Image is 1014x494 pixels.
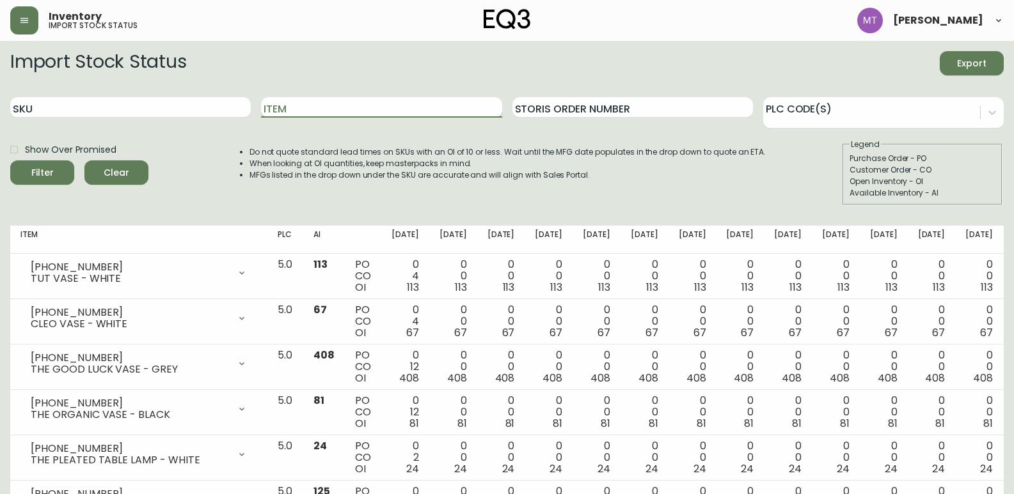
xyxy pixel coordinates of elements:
[31,352,229,364] div: [PHONE_NUMBER]
[789,461,802,476] span: 24
[870,259,898,293] div: 0 0
[31,443,229,454] div: [PHONE_NUMBER]
[774,395,802,429] div: 0 0
[455,280,467,295] span: 113
[693,325,706,340] span: 67
[31,398,229,409] div: [PHONE_NUMBER]
[550,461,562,476] span: 24
[392,304,419,339] div: 0 4
[407,280,419,295] span: 113
[870,395,898,429] div: 0 0
[95,165,138,181] span: Clear
[726,395,754,429] div: 0 0
[487,395,515,429] div: 0 0
[885,280,898,295] span: 113
[950,56,994,72] span: Export
[741,461,754,476] span: 24
[837,325,850,340] span: 67
[726,350,754,384] div: 0 0
[933,280,945,295] span: 113
[646,325,658,340] span: 67
[429,226,477,254] th: [DATE]
[870,440,898,475] div: 0 0
[550,280,562,295] span: 113
[31,409,229,421] div: THE ORGANIC VASE - BLACK
[980,325,993,340] span: 67
[870,304,898,339] div: 0 0
[406,461,419,476] span: 24
[392,440,419,475] div: 0 2
[31,273,229,284] div: TUT VASE - WHITE
[31,364,229,375] div: THE GOOD LUCK VASE - GREY
[860,226,908,254] th: [DATE]
[49,22,138,29] h5: import stock status
[454,461,467,476] span: 24
[697,416,706,431] span: 81
[631,395,658,429] div: 0 0
[590,371,610,385] span: 408
[726,304,754,339] div: 0 0
[932,325,945,340] span: 67
[267,435,303,481] td: 5.0
[837,280,850,295] span: 113
[31,318,229,330] div: CLEO VASE - WHITE
[774,440,802,475] div: 0 0
[965,440,993,475] div: 0 0
[870,350,898,384] div: 0 0
[550,325,562,340] span: 67
[454,325,467,340] span: 67
[10,226,267,254] th: Item
[440,304,467,339] div: 0 0
[20,304,257,332] div: [PHONE_NUMBER]CLEO VASE - WHITE
[837,461,850,476] span: 24
[250,169,766,181] li: MFGs listed in the drop down under the SKU are accurate and will align with Sales Portal.
[774,259,802,293] div: 0 0
[381,226,429,254] th: [DATE]
[935,416,945,431] span: 81
[355,350,371,384] div: PO CO
[857,8,883,33] img: 397d82b7ede99da91c28605cdd79fceb
[918,350,946,384] div: 0 0
[621,226,669,254] th: [DATE]
[487,259,515,293] div: 0 0
[850,153,995,164] div: Purchase Order - PO
[20,395,257,423] div: [PHONE_NUMBER]THE ORGANIC VASE - BLACK
[502,461,515,476] span: 24
[535,440,562,475] div: 0 0
[598,461,610,476] span: 24
[583,395,610,429] div: 0 0
[693,461,706,476] span: 24
[741,280,754,295] span: 113
[774,304,802,339] div: 0 0
[355,304,371,339] div: PO CO
[484,9,531,29] img: logo
[918,440,946,475] div: 0 0
[878,371,898,385] span: 408
[267,390,303,435] td: 5.0
[267,299,303,344] td: 5.0
[598,325,610,340] span: 67
[355,325,366,340] span: OI
[983,416,993,431] span: 81
[355,371,366,385] span: OI
[440,350,467,384] div: 0 0
[31,165,54,181] div: Filter
[583,304,610,339] div: 0 0
[649,416,658,431] span: 81
[646,280,658,295] span: 113
[646,461,658,476] span: 24
[965,395,993,429] div: 0 0
[505,416,515,431] span: 81
[850,139,881,150] legend: Legend
[726,440,754,475] div: 0 0
[885,325,898,340] span: 67
[583,259,610,293] div: 0 0
[487,350,515,384] div: 0 0
[535,350,562,384] div: 0 0
[392,350,419,384] div: 0 12
[822,259,850,293] div: 0 0
[440,395,467,429] div: 0 0
[726,259,754,293] div: 0 0
[669,226,717,254] th: [DATE]
[631,350,658,384] div: 0 0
